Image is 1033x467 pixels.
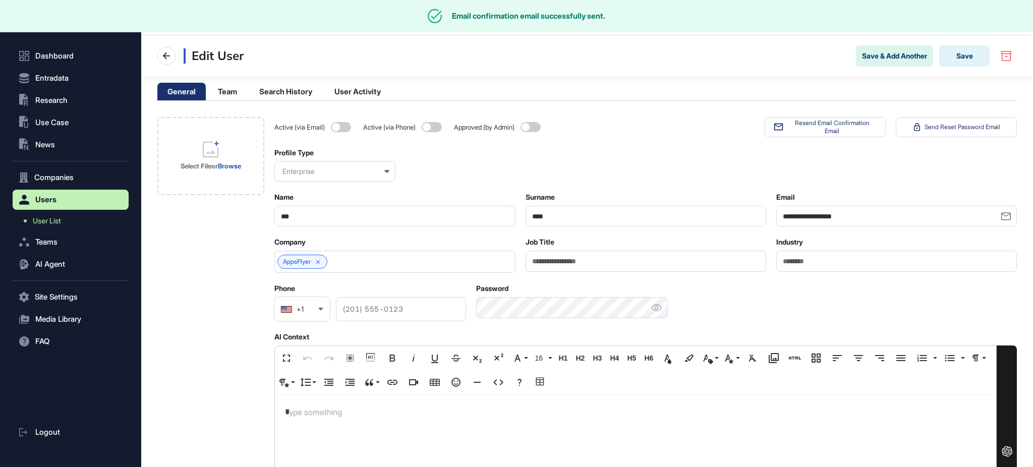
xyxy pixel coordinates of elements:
span: H2 [572,354,588,363]
span: H1 [555,354,570,363]
span: User List [33,217,61,225]
button: Ordered List [930,348,938,368]
li: Search History [249,83,322,100]
button: Media Library [764,348,783,368]
strong: Select File [181,162,211,170]
span: Research [35,96,68,104]
img: United States [280,306,292,313]
button: Save & Add Another [856,45,933,67]
span: H6 [641,354,656,363]
button: News [13,135,129,155]
span: Entradata [35,74,69,82]
span: News [35,141,55,149]
h3: Edit User [184,48,244,64]
button: H1 [555,348,570,368]
li: General [157,83,206,100]
button: Use Case [13,112,129,133]
button: 16 [531,348,553,368]
button: Code View [489,372,508,392]
button: Fullscreen [277,348,296,368]
span: FAQ [35,337,49,345]
button: H2 [572,348,588,368]
span: 16 [533,354,548,363]
button: Superscript [489,348,508,368]
div: Email confirmation email successfully sent. [452,12,605,21]
button: Entradata [13,68,129,88]
a: Browse [218,162,241,170]
button: Strikethrough (Ctrl+S) [446,348,466,368]
label: Surname [526,193,555,201]
span: H5 [624,354,639,363]
label: Email [776,193,795,201]
button: Undo (Ctrl+Z) [298,348,317,368]
button: Insert Table [425,372,444,392]
button: Align Center [849,348,868,368]
div: +1 [297,306,304,313]
button: Inline Style [722,348,741,368]
span: Dashboard [35,52,74,60]
button: Insert Horizontal Line [468,372,487,392]
div: or [181,161,241,170]
button: Inline Class [701,348,720,368]
button: Site Settings [13,287,129,307]
button: H6 [641,348,656,368]
button: Redo (Ctrl+Shift+Z) [319,348,338,368]
button: Subscript [468,348,487,368]
button: Paragraph Format [968,348,987,368]
span: Active (via Phone) [363,124,418,131]
label: AI Context [274,333,309,341]
a: User List [18,212,129,230]
span: Logout [35,428,60,436]
li: User Activity [324,83,391,100]
button: Font Family [510,348,529,368]
button: Clear Formatting [743,348,762,368]
span: Approved (by Admin) [454,124,516,131]
button: Select All [340,348,360,368]
button: Underline (Ctrl+U) [425,348,444,368]
button: Unordered List [958,348,966,368]
button: Emoticons [446,372,466,392]
button: Unordered List [940,348,959,368]
span: Resend Email Confirmation Email [787,119,877,135]
span: H4 [607,354,622,363]
span: Teams [35,238,58,246]
button: FAQ [13,331,129,352]
button: Help (Ctrl+/) [510,372,529,392]
button: Teams [13,232,129,252]
button: Media Library [13,309,129,329]
button: Text Color [658,348,677,368]
label: Name [274,193,294,201]
span: Media Library [35,315,81,323]
label: Job Title [526,238,554,246]
span: Users [35,196,56,204]
span: AI Agent [35,260,65,268]
span: Use Case [35,119,69,127]
label: Password [476,284,508,293]
div: Select FileorBrowse [157,117,264,195]
button: Resend Email Confirmation Email [765,117,886,137]
button: Background Color [679,348,699,368]
button: Save [939,45,990,67]
button: Insert Video [404,372,423,392]
button: Paragraph Style [277,372,296,392]
span: Active (via Email) [274,124,327,131]
button: H3 [590,348,605,368]
button: Line Height [298,372,317,392]
button: Increase Indent (Ctrl+]) [340,372,360,392]
button: Table Builder [531,372,550,392]
button: Bold (Ctrl+B) [383,348,402,368]
button: Align Justify [891,348,910,368]
button: Insert Link (Ctrl+K) [383,372,402,392]
button: Align Left [828,348,847,368]
button: Send Reset Password Email [896,117,1017,137]
button: Companies [13,167,129,188]
a: Dashboard [13,46,129,66]
li: Team [208,83,247,100]
a: AppsFlyer [283,258,311,265]
button: Ordered List [912,348,932,368]
button: Add HTML [785,348,805,368]
span: Companies [34,173,74,182]
a: Logout [13,422,129,442]
button: Decrease Indent (Ctrl+[) [319,372,338,392]
label: Phone [274,284,295,293]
